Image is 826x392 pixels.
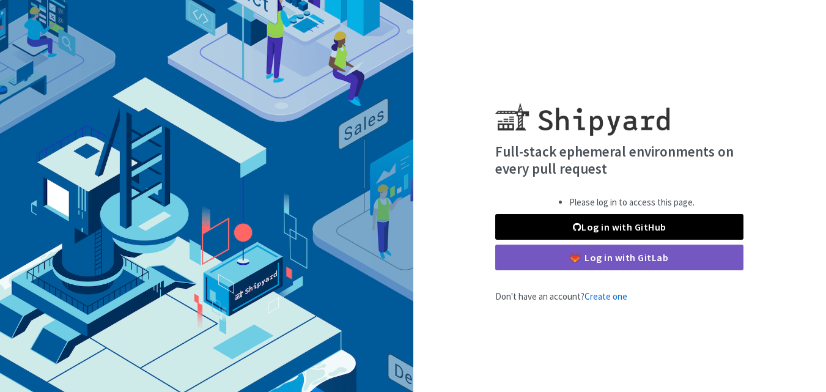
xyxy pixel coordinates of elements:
[495,245,743,270] a: Log in with GitLab
[569,196,695,210] li: Please log in to access this page.
[584,290,627,302] a: Create one
[495,214,743,240] a: Log in with GitHub
[495,143,743,177] h4: Full-stack ephemeral environments on every pull request
[570,253,580,262] img: gitlab-color.svg
[495,290,627,302] span: Don't have an account?
[495,88,669,136] img: Shipyard logo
